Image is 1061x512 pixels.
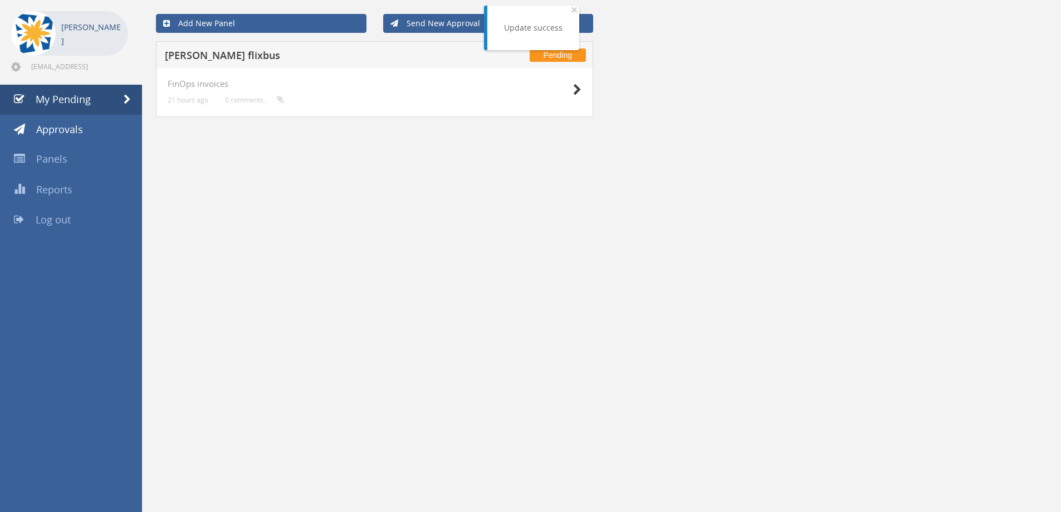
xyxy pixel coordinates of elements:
[168,96,208,104] small: 21 hours ago
[31,62,126,71] span: [EMAIL_ADDRESS][DOMAIN_NAME]
[36,183,72,196] span: Reports
[571,2,578,17] span: ×
[36,152,67,165] span: Panels
[36,123,83,136] span: Approvals
[168,79,581,89] h4: FinOps invoices
[165,50,458,64] h5: [PERSON_NAME] flixbus
[383,14,594,33] a: Send New Approval
[225,96,284,104] small: 0 comments...
[61,20,123,48] p: [PERSON_NAME]
[36,92,91,106] span: My Pending
[504,22,563,33] div: Update success
[156,14,366,33] a: Add New Panel
[36,213,71,226] span: Log out
[530,48,586,62] span: Pending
